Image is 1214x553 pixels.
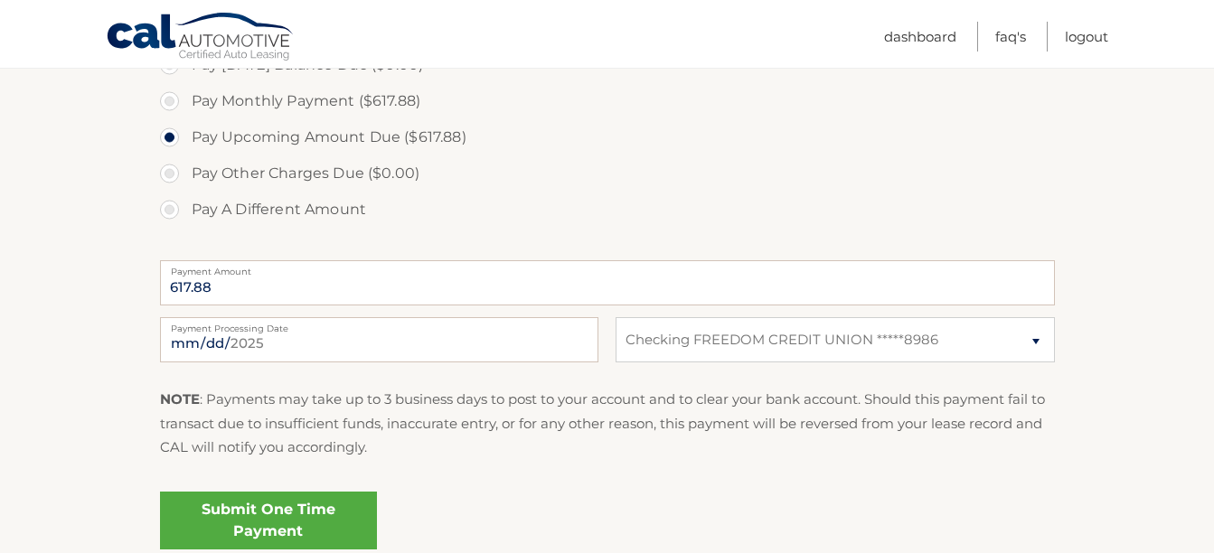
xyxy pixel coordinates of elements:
[160,155,1055,192] label: Pay Other Charges Due ($0.00)
[160,390,200,408] strong: NOTE
[1065,22,1108,52] a: Logout
[160,260,1055,305] input: Payment Amount
[160,260,1055,275] label: Payment Amount
[160,317,598,332] label: Payment Processing Date
[106,12,296,64] a: Cal Automotive
[160,83,1055,119] label: Pay Monthly Payment ($617.88)
[160,317,598,362] input: Payment Date
[160,192,1055,228] label: Pay A Different Amount
[160,119,1055,155] label: Pay Upcoming Amount Due ($617.88)
[995,22,1026,52] a: FAQ's
[160,492,377,549] a: Submit One Time Payment
[884,22,956,52] a: Dashboard
[160,388,1055,459] p: : Payments may take up to 3 business days to post to your account and to clear your bank account....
